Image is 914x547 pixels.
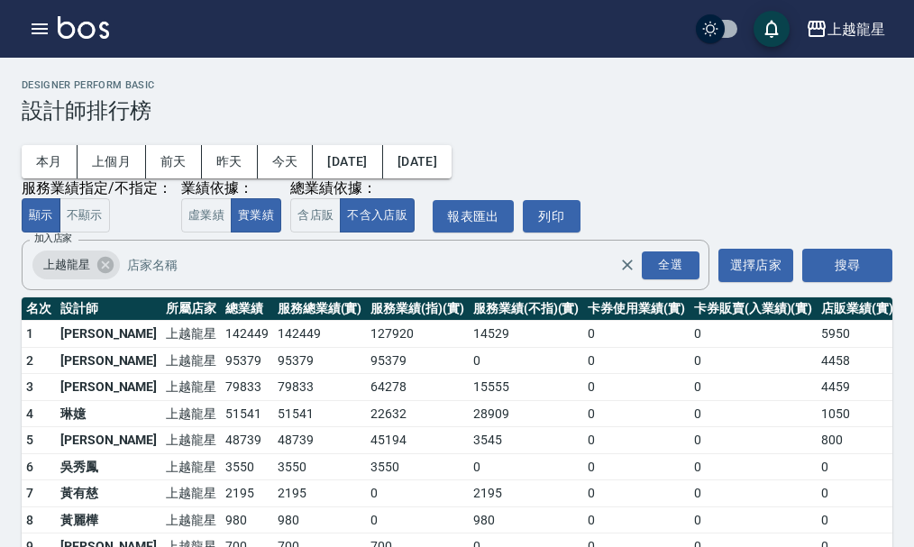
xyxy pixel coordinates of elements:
td: 45194 [366,427,469,454]
th: 服務業績(不指)(實) [469,297,583,321]
td: 51541 [221,400,273,427]
button: [DATE] [313,145,382,178]
button: [DATE] [383,145,452,178]
span: 6 [26,460,33,474]
th: 所屬店家 [161,297,221,321]
button: 昨天 [202,145,258,178]
td: 15555 [469,374,583,401]
span: 7 [26,486,33,500]
button: 上個月 [78,145,146,178]
td: [PERSON_NAME] [56,321,161,348]
td: 3550 [366,453,469,480]
button: 上越龍星 [799,11,892,48]
td: 上越龍星 [161,400,221,427]
td: 980 [273,506,367,533]
td: [PERSON_NAME] [56,374,161,401]
th: 卡券販賣(入業績)(實) [690,297,817,321]
button: 虛業績 [181,198,232,233]
td: 0 [817,506,898,533]
td: 79833 [273,374,367,401]
button: Open [638,248,703,283]
div: 服務業績指定/不指定： [22,179,172,198]
button: 不顯示 [59,198,110,233]
td: 0 [583,453,690,480]
div: 業績依據： [181,179,281,198]
button: 不含入店販 [340,198,415,233]
h2: Designer Perform Basic [22,79,892,91]
label: 加入店家 [34,232,72,245]
td: 3545 [469,427,583,454]
td: 上越龍星 [161,374,221,401]
span: 4 [26,406,33,421]
td: 上越龍星 [161,321,221,348]
td: 95379 [366,347,469,374]
td: 4459 [817,374,898,401]
th: 店販業績(實) [817,297,898,321]
button: 實業績 [231,198,281,233]
span: 2 [26,353,33,368]
td: 64278 [366,374,469,401]
td: 4458 [817,347,898,374]
span: 3 [26,379,33,394]
th: 卡券使用業績(實) [583,297,690,321]
td: 980 [221,506,273,533]
td: 0 [469,347,583,374]
div: 全選 [642,251,699,279]
td: 95379 [221,347,273,374]
button: 今天 [258,145,314,178]
td: 800 [817,427,898,454]
input: 店家名稱 [123,250,651,281]
td: 2195 [221,480,273,507]
td: 22632 [366,400,469,427]
td: 0 [690,427,817,454]
td: 1050 [817,400,898,427]
td: 上越龍星 [161,347,221,374]
td: 5950 [817,321,898,348]
td: 0 [583,347,690,374]
button: 報表匯出 [433,200,514,233]
td: 上越龍星 [161,480,221,507]
td: [PERSON_NAME] [56,427,161,454]
td: 0 [690,321,817,348]
td: 28909 [469,400,583,427]
td: 48739 [273,427,367,454]
td: 14529 [469,321,583,348]
h3: 設計師排行榜 [22,98,892,123]
td: 3550 [273,453,367,480]
button: 搜尋 [802,249,892,282]
span: 5 [26,433,33,447]
div: 上越龍星 [827,18,885,41]
td: 0 [583,374,690,401]
button: 顯示 [22,198,60,233]
td: 0 [583,506,690,533]
button: 本月 [22,145,78,178]
td: 48739 [221,427,273,454]
th: 服務總業績(實) [273,297,367,321]
td: 0 [366,480,469,507]
td: 0 [583,480,690,507]
img: Logo [58,16,109,39]
td: 0 [690,480,817,507]
td: 3550 [221,453,273,480]
td: 142449 [273,321,367,348]
td: 95379 [273,347,367,374]
th: 總業績 [221,297,273,321]
th: 設計師 [56,297,161,321]
td: 0 [817,480,898,507]
td: 上越龍星 [161,506,221,533]
td: 黃麗樺 [56,506,161,533]
td: 0 [690,347,817,374]
button: Clear [615,252,640,278]
td: 上越龍星 [161,427,221,454]
div: 總業績依據： [290,179,424,198]
td: 0 [817,453,898,480]
td: 127920 [366,321,469,348]
span: 1 [26,326,33,341]
td: 0 [583,321,690,348]
td: 0 [690,400,817,427]
td: 琳嬑 [56,400,161,427]
button: 選擇店家 [718,249,793,282]
td: 0 [690,506,817,533]
td: 0 [366,506,469,533]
